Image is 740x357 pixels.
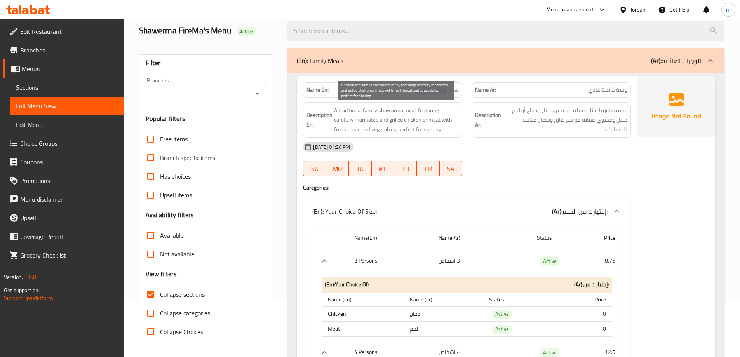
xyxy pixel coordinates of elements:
span: Branch specific items [160,153,215,162]
button: FR [417,161,439,176]
a: Edit Restaurant [3,22,124,41]
span: Not available [160,249,194,259]
span: SU [306,163,323,174]
th: Status [483,293,563,307]
span: Edit Restaurant [20,27,117,36]
span: Edit Menu [16,120,117,129]
span: Get support on: [4,285,40,295]
span: Coverage Report [20,232,117,241]
span: Active [236,28,256,35]
div: (En): Family Meals(Ar):الوجبات العائلية [287,48,724,73]
span: Upsell [20,213,117,223]
div: Filter [146,55,266,71]
a: Grocery Checklist [3,246,124,265]
span: Has choices [160,172,191,181]
strong: Name Ar: [475,86,496,94]
strong: Description Ar: [475,110,501,129]
td: 0 [563,322,612,337]
th: Meat [322,322,403,337]
span: Active [540,348,560,357]
a: Edit Menu [10,115,124,134]
span: Free items [160,134,188,144]
span: Collapse sections [160,290,205,299]
h4: Caregories: [303,184,631,192]
span: TU [352,163,368,174]
a: Upsell [3,209,124,227]
p: Your Choice Of Size: [312,207,377,216]
td: لحم [404,322,483,337]
td: 8.75 [583,249,622,273]
button: expand row [319,255,330,267]
span: Upsell items [160,190,192,200]
p: Family Meals [297,56,343,65]
b: (Ar): [552,205,562,217]
span: Menus [22,64,117,73]
th: Chicken [322,306,403,322]
span: TH [397,163,414,174]
span: Coupons [20,157,117,167]
span: Grocery Checklist [20,251,117,260]
span: Menu disclaimer [20,195,117,204]
span: [DATE] 01:20 PM [310,143,353,151]
h3: View filters [146,270,177,279]
span: Choice Groups [20,139,117,148]
button: SA [440,161,462,176]
span: Sections [16,83,117,92]
span: وجبة عائلية عادي [588,86,627,94]
span: Version: [4,272,23,282]
button: MO [326,161,349,176]
b: (En): [297,55,308,66]
h3: Popular filters [146,114,266,123]
span: Full Menu View [16,101,117,111]
h2: Shawerma FireMa's Menu [139,25,279,37]
th: Name(Ar) [432,227,531,249]
th: Name (en) [322,293,403,307]
span: Collapse categories [160,308,210,318]
span: WE [375,163,391,174]
span: Active [540,257,560,266]
button: Open [252,88,263,99]
b: (En): Your Choice Of: [325,280,369,289]
h3: Availability filters [146,211,194,219]
th: Name (ar) [404,293,483,307]
span: Regular Family Meal [413,86,459,94]
a: Menus [3,59,124,78]
span: Branches [20,45,117,55]
a: Sections [10,78,124,97]
b: (En): [312,205,324,217]
span: 1.0.0 [24,272,36,282]
span: Available [160,231,184,240]
div: Active [236,27,256,36]
div: Menu-management [546,5,594,14]
input: search [287,21,724,41]
th: 3 Persons [348,249,432,273]
div: Jordan [630,5,646,14]
a: Branches [3,41,124,59]
span: Active [492,310,512,319]
span: إختيارك من الحجم: [562,205,608,217]
table: purchases [322,293,612,337]
a: Support.OpsPlatform [4,293,53,303]
button: WE [372,161,394,176]
span: MO [329,163,346,174]
span: A traditional family shawarma meal, featuring carefully marinated and grilled chicken or meat wit... [334,106,459,134]
button: TH [394,161,417,176]
span: Promotions [20,176,117,185]
th: Name(En) [348,227,432,249]
th: Price [583,227,622,249]
th: Status [531,227,583,249]
td: دجاج [404,306,483,322]
span: وجبة شاورما عائلية تقليدية، تحتوي على دجاج أو لحم متبل ومشوي بعناية مع خبز طازج وخضار، مثالية للم... [503,106,627,134]
button: TU [349,161,371,176]
span: SA [443,163,459,174]
strong: Name En: [306,86,329,94]
a: Coverage Report [3,227,124,246]
span: Active [492,325,512,334]
a: Promotions [3,171,124,190]
span: m [726,5,731,14]
button: SU [303,161,326,176]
